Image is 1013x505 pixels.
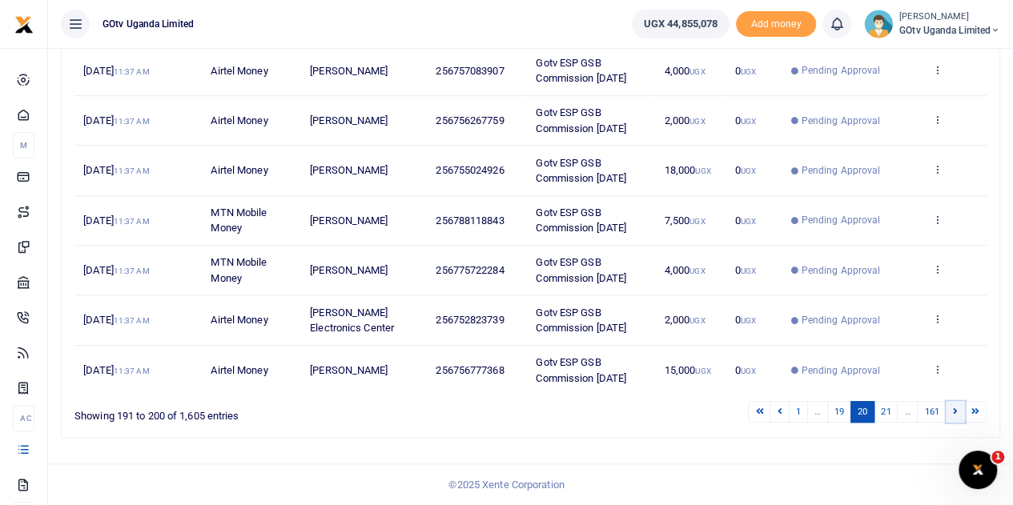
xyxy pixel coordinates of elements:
[211,114,267,126] span: Airtel Money
[665,364,711,376] span: 15,000
[536,106,626,134] span: Gotv ESP GSB Commission [DATE]
[734,164,755,176] span: 0
[114,367,150,375] small: 11:37 AM
[734,114,755,126] span: 0
[801,263,880,278] span: Pending Approval
[801,313,880,327] span: Pending Approval
[83,314,149,326] span: [DATE]
[665,314,705,326] span: 2,000
[211,314,267,326] span: Airtel Money
[310,65,388,77] span: [PERSON_NAME]
[741,67,756,76] small: UGX
[310,164,388,176] span: [PERSON_NAME]
[801,163,880,178] span: Pending Approval
[114,217,150,226] small: 11:37 AM
[665,264,705,276] span: 4,000
[801,114,880,128] span: Pending Approval
[74,399,448,424] div: Showing 191 to 200 of 1,605 entries
[734,314,755,326] span: 0
[899,10,1000,24] small: [PERSON_NAME]
[665,65,705,77] span: 4,000
[536,57,626,85] span: Gotv ESP GSB Commission [DATE]
[14,15,34,34] img: logo-small
[211,164,267,176] span: Airtel Money
[211,256,267,284] span: MTN Mobile Money
[741,117,756,126] small: UGX
[741,217,756,226] small: UGX
[436,65,504,77] span: 256757083907
[310,214,388,226] span: [PERSON_NAME]
[801,63,880,78] span: Pending Approval
[211,65,267,77] span: Airtel Money
[536,206,626,234] span: Gotv ESP GSB Commission [DATE]
[536,157,626,185] span: Gotv ESP GSB Commission [DATE]
[310,114,388,126] span: [PERSON_NAME]
[83,114,149,126] span: [DATE]
[436,364,504,376] span: 256756777368
[741,267,756,275] small: UGX
[689,316,705,325] small: UGX
[114,117,150,126] small: 11:37 AM
[736,17,816,29] a: Add money
[665,114,705,126] span: 2,000
[734,214,755,226] span: 0
[864,10,1000,38] a: profile-user [PERSON_NAME] GOtv Uganda Limited
[665,164,711,176] span: 18,000
[689,67,705,76] small: UGX
[536,307,626,335] span: Gotv ESP GSB Commission [DATE]
[83,214,149,226] span: [DATE]
[689,117,705,126] small: UGX
[741,316,756,325] small: UGX
[736,11,816,38] li: Toup your wallet
[695,166,710,175] small: UGX
[13,405,34,431] li: Ac
[734,364,755,376] span: 0
[850,401,874,423] a: 20
[114,267,150,275] small: 11:37 AM
[741,166,756,175] small: UGX
[114,166,150,175] small: 11:37 AM
[689,267,705,275] small: UGX
[310,264,388,276] span: [PERSON_NAME]
[874,401,898,423] a: 21
[899,23,1000,38] span: GOtv Uganda Limited
[13,132,34,158] li: M
[96,17,200,31] span: GOtv Uganda Limited
[801,363,880,378] span: Pending Approval
[83,364,149,376] span: [DATE]
[736,11,816,38] span: Add money
[625,10,736,38] li: Wallet ballance
[436,264,504,276] span: 256775722284
[741,367,756,375] small: UGX
[83,164,149,176] span: [DATE]
[644,16,718,32] span: UGX 44,855,078
[310,307,394,335] span: [PERSON_NAME] Electronics Center
[114,316,150,325] small: 11:37 AM
[436,314,504,326] span: 256752823739
[864,10,893,38] img: profile-user
[114,67,150,76] small: 11:37 AM
[917,401,946,423] a: 161
[14,18,34,30] a: logo-small logo-large logo-large
[734,65,755,77] span: 0
[310,364,388,376] span: [PERSON_NAME]
[436,114,504,126] span: 256756267759
[789,401,808,423] a: 1
[436,164,504,176] span: 256755024926
[632,10,730,38] a: UGX 44,855,078
[689,217,705,226] small: UGX
[734,264,755,276] span: 0
[436,214,504,226] span: 256788118843
[801,213,880,227] span: Pending Approval
[83,264,149,276] span: [DATE]
[665,214,705,226] span: 7,500
[991,451,1004,463] span: 1
[536,356,626,384] span: Gotv ESP GSB Commission [DATE]
[211,206,267,234] span: MTN Mobile Money
[959,451,997,489] iframe: Intercom live chat
[536,256,626,284] span: Gotv ESP GSB Commission [DATE]
[827,401,851,423] a: 19
[83,65,149,77] span: [DATE]
[695,367,710,375] small: UGX
[211,364,267,376] span: Airtel Money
